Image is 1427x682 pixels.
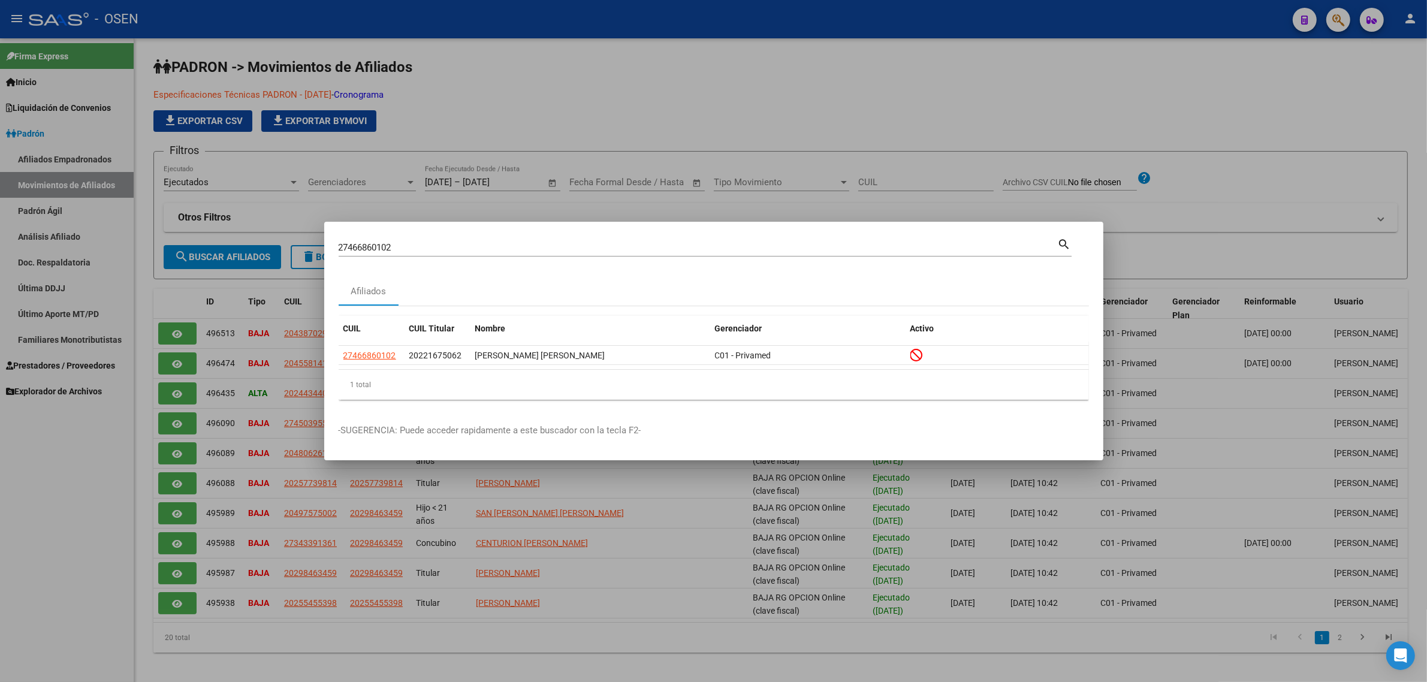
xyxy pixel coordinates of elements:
datatable-header-cell: CUIL [339,316,405,342]
datatable-header-cell: Gerenciador [710,316,906,342]
span: Activo [910,324,934,333]
datatable-header-cell: Nombre [470,316,710,342]
datatable-header-cell: CUIL Titular [405,316,470,342]
span: Nombre [475,324,506,333]
span: 27466860102 [343,351,396,360]
span: C01 - Privamed [715,351,771,360]
div: Open Intercom Messenger [1386,641,1415,670]
span: 20221675062 [409,351,462,360]
span: CUIL Titular [409,324,455,333]
span: CUIL [343,324,361,333]
span: Gerenciador [715,324,762,333]
div: 1 total [339,370,1089,400]
div: Afiliados [351,285,386,298]
datatable-header-cell: Activo [906,316,1089,342]
div: [PERSON_NAME] [PERSON_NAME] [475,349,705,363]
p: -SUGERENCIA: Puede acceder rapidamente a este buscador con la tecla F2- [339,424,1089,437]
mat-icon: search [1058,236,1072,251]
